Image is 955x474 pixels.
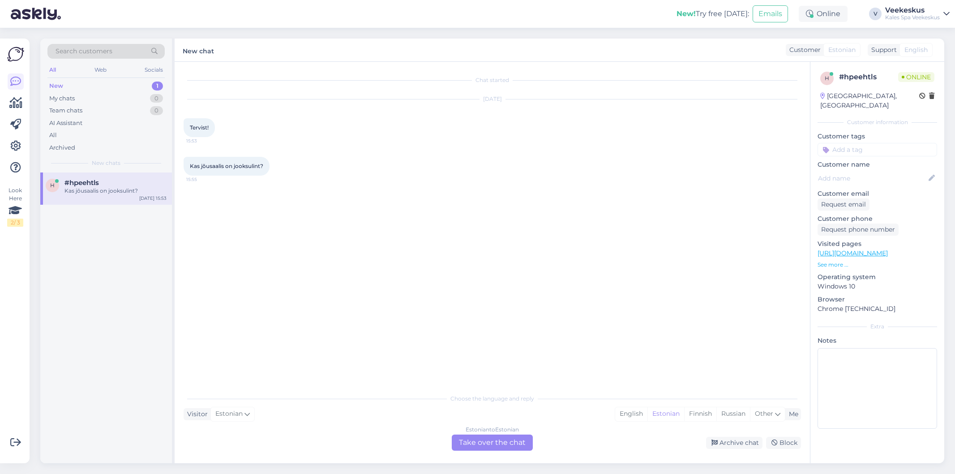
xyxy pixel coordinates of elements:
div: My chats [49,94,75,103]
div: Customer [786,45,821,55]
div: Support [868,45,897,55]
div: All [47,64,58,76]
span: Online [898,72,934,82]
p: Customer name [818,160,937,169]
p: See more ... [818,261,937,269]
div: [DATE] 15:53 [139,195,167,202]
div: # hpeehtls [839,72,898,82]
div: 0 [150,106,163,115]
div: [GEOGRAPHIC_DATA], [GEOGRAPHIC_DATA] [820,91,919,110]
p: Customer tags [818,132,937,141]
div: Kas jõusaalis on jooksulint? [64,187,167,195]
span: 15:53 [186,138,220,144]
div: Visitor [184,409,208,419]
div: All [49,131,57,140]
button: Emails [753,5,788,22]
div: Try free [DATE]: [677,9,749,19]
a: VeekeskusKales Spa Veekeskus [885,7,950,21]
p: Browser [818,295,937,304]
span: Tervist! [190,124,209,131]
div: Take over the chat [452,435,533,451]
span: #hpeehtls [64,179,99,187]
div: Team chats [49,106,82,115]
div: Web [93,64,108,76]
span: New chats [92,159,120,167]
div: Veekeskus [885,7,940,14]
div: Online [799,6,848,22]
input: Add name [818,173,927,183]
p: Customer email [818,189,937,198]
label: New chat [183,44,214,56]
img: Askly Logo [7,46,24,63]
div: AI Assistant [49,119,82,128]
p: Visited pages [818,239,937,249]
div: Finnish [684,407,716,421]
span: Search customers [56,47,112,56]
div: Estonian [647,407,684,421]
p: Windows 10 [818,282,937,291]
div: 2 / 3 [7,219,23,227]
span: h [50,182,55,189]
div: Russian [716,407,750,421]
div: Look Here [7,186,23,227]
span: Estonian [828,45,856,55]
div: Choose the language and reply [184,395,801,403]
p: Notes [818,336,937,345]
div: V [869,8,882,20]
span: Estonian [215,409,243,419]
b: New! [677,9,696,18]
input: Add a tag [818,143,937,156]
p: Customer phone [818,214,937,224]
div: Kales Spa Veekeskus [885,14,940,21]
p: Chrome [TECHNICAL_ID] [818,304,937,314]
div: Block [766,437,801,449]
p: Operating system [818,272,937,282]
a: [URL][DOMAIN_NAME] [818,249,888,257]
div: [DATE] [184,95,801,103]
span: 15:55 [186,176,220,183]
div: New [49,82,63,90]
div: Extra [818,323,937,331]
div: Request email [818,198,869,211]
div: Estonian to Estonian [466,426,519,434]
div: Request phone number [818,224,899,236]
span: h [825,75,829,82]
div: 1 [152,82,163,90]
div: 0 [150,94,163,103]
div: Customer information [818,118,937,126]
div: Archive chat [706,437,762,449]
div: English [615,407,647,421]
span: English [904,45,928,55]
div: Chat started [184,76,801,84]
div: Socials [143,64,165,76]
span: Kas jõusaalis on jooksulint? [190,163,263,169]
div: Archived [49,143,75,152]
div: Me [785,409,798,419]
span: Other [755,409,773,418]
